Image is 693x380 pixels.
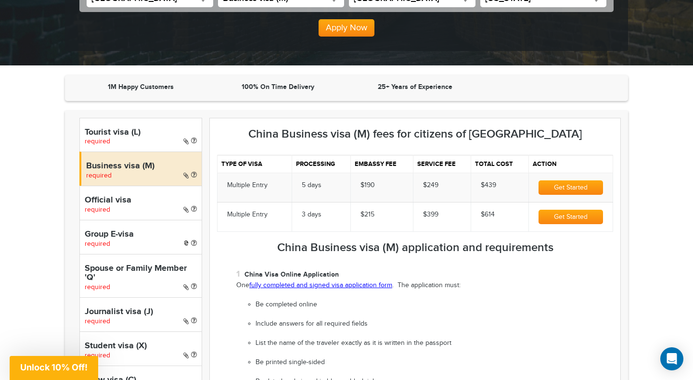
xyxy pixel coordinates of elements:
[539,213,603,221] a: Get Started
[20,362,88,372] span: Unlock 10% Off!
[378,83,452,91] strong: 25+ Years of Experience
[256,300,613,310] li: Be completed online
[481,181,496,189] span: $439
[85,342,197,351] h4: Student visa (X)
[85,317,110,325] span: required
[108,83,174,91] strong: 1M Happy Customers
[256,358,613,367] li: Be printed single-sided
[85,206,110,214] span: required
[256,339,613,348] li: List the name of the traveler exactly as it is written in the passport
[227,181,268,189] span: Multiple Entry
[227,211,268,218] span: Multiple Entry
[423,211,438,218] span: $399
[218,155,292,173] th: Type of visa
[528,155,613,173] th: Action
[85,240,110,248] span: required
[85,138,110,145] span: required
[85,196,197,205] h4: Official visa
[660,347,683,370] div: Open Intercom Messenger
[244,270,339,279] strong: China Visa Online Application
[351,155,413,173] th: Embassy fee
[539,184,603,191] a: Get Started
[236,281,613,291] p: One . The application must:
[481,211,495,218] span: $614
[302,181,321,189] span: 5 days
[360,181,375,189] span: $190
[471,155,528,173] th: Total cost
[85,307,197,317] h4: Journalist visa (J)
[85,352,110,359] span: required
[413,155,471,173] th: Service fee
[292,155,351,173] th: Processing
[10,356,98,380] div: Unlock 10% Off!
[85,264,197,283] h4: Spouse or Family Member 'Q'
[256,319,613,329] li: Include answers for all required fields
[423,181,438,189] span: $249
[486,82,618,94] iframe: Customer reviews powered by Trustpilot
[217,241,613,254] h3: China Business visa (M) application and requirements
[86,162,197,171] h4: Business visa (M)
[249,281,392,289] a: fully completed and signed visa application form
[539,210,603,224] button: Get Started
[85,230,197,240] h4: Group E-visa
[85,283,110,291] span: required
[360,211,374,218] span: $215
[319,19,374,37] button: Apply Now
[85,128,197,138] h4: Tourist visa (L)
[302,211,321,218] span: 3 days
[217,128,613,140] h3: China Business visa (M) fees for citizens of [GEOGRAPHIC_DATA]
[242,83,314,91] strong: 100% On Time Delivery
[86,172,112,179] span: required
[539,180,603,195] button: Get Started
